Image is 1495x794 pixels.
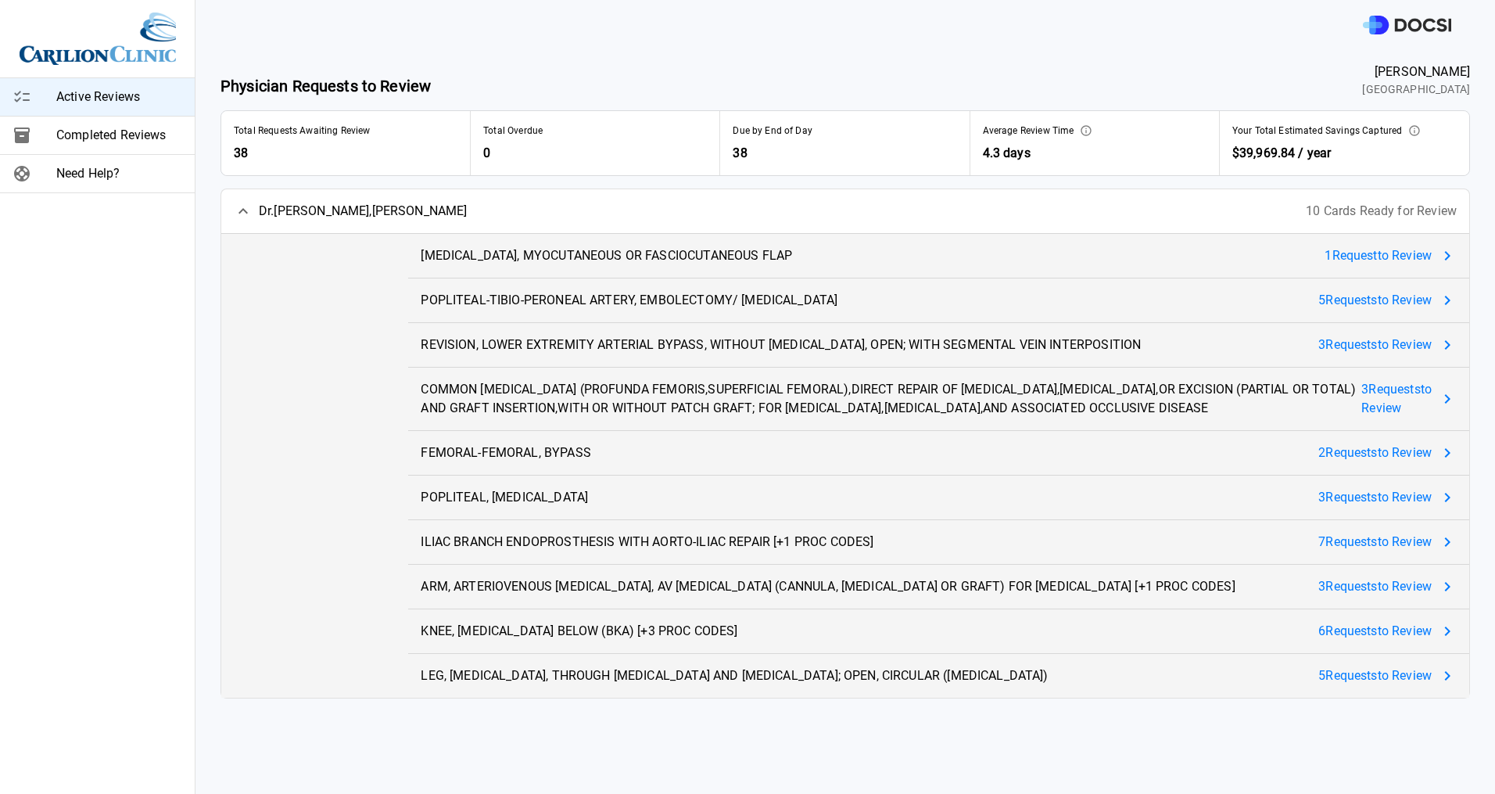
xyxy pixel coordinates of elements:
span: Completed Reviews [56,126,182,145]
span: LEG, [MEDICAL_DATA], THROUGH [MEDICAL_DATA] AND [MEDICAL_DATA]; OPEN, CIRCULAR ([MEDICAL_DATA]) [421,666,1048,685]
span: $39,969.84 / year [1232,146,1332,160]
span: KNEE, [MEDICAL_DATA] BELOW (BKA) [+3 PROC CODES] [421,622,737,641]
span: Physician Requests to Review [220,74,431,98]
span: 7 Request s to Review [1318,533,1432,551]
span: COMMON [MEDICAL_DATA] (PROFUNDA FEMORIS,SUPERFICIAL FEMORAL),DIRECT REPAIR OF [MEDICAL_DATA],[MED... [421,380,1361,418]
span: 1 Request to Review [1325,246,1432,265]
span: Dr. [PERSON_NAME] , [PERSON_NAME] [259,202,468,221]
span: REVISION, LOWER EXTREMITY ARTERIAL BYPASS, WITHOUT [MEDICAL_DATA], OPEN; WITH SEGMENTAL VEIN INTE... [421,336,1141,354]
span: 3 Request s to Review [1318,336,1432,354]
span: POPLITEAL-TIBIO-PERONEAL ARTERY, EMBOLECTOMY/ [MEDICAL_DATA] [421,291,837,310]
span: Average Review Time [983,124,1074,138]
span: 3 Request s to Review [1361,380,1432,418]
span: 38 [234,144,457,163]
span: 2 Request s to Review [1318,444,1432,462]
span: 4.3 days [983,144,1206,163]
span: 10 Cards Ready for Review [1306,202,1457,221]
span: Due by End of Day [733,124,812,138]
img: Site Logo [20,13,176,65]
span: Need Help? [56,164,182,183]
span: Active Reviews [56,88,182,106]
svg: This represents the average time it takes from when an optimization is ready for your review to w... [1080,124,1092,137]
span: Total Requests Awaiting Review [234,124,371,138]
span: 5 Request s to Review [1318,666,1432,685]
span: POPLITEAL, [MEDICAL_DATA] [421,488,588,507]
span: 6 Request s to Review [1318,622,1432,641]
span: 0 [483,144,707,163]
span: 38 [733,144,956,163]
span: 5 Request s to Review [1318,291,1432,310]
img: DOCSI Logo [1363,16,1451,35]
span: [MEDICAL_DATA], MYOCUTANEOUS OR FASCIOCUTANEOUS FLAP [421,246,792,265]
span: 3 Request s to Review [1318,577,1432,596]
span: [PERSON_NAME] [1362,63,1470,81]
span: Your Total Estimated Savings Captured [1232,124,1403,138]
svg: This is the estimated annual impact of the preference card optimizations which you have approved.... [1408,124,1421,137]
span: FEMORAL-FEMORAL, BYPASS [421,444,590,462]
span: [GEOGRAPHIC_DATA] [1362,81,1470,98]
span: 3 Request s to Review [1318,488,1432,507]
span: Total Overdue [483,124,543,138]
span: ARM, ARTERIOVENOUS [MEDICAL_DATA], AV [MEDICAL_DATA] (CANNULA, [MEDICAL_DATA] OR GRAFT) FOR [MEDI... [421,577,1235,596]
span: ILIAC BRANCH ENDOPROSTHESIS WITH AORTO-ILIAC REPAIR [+1 PROC CODES] [421,533,873,551]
